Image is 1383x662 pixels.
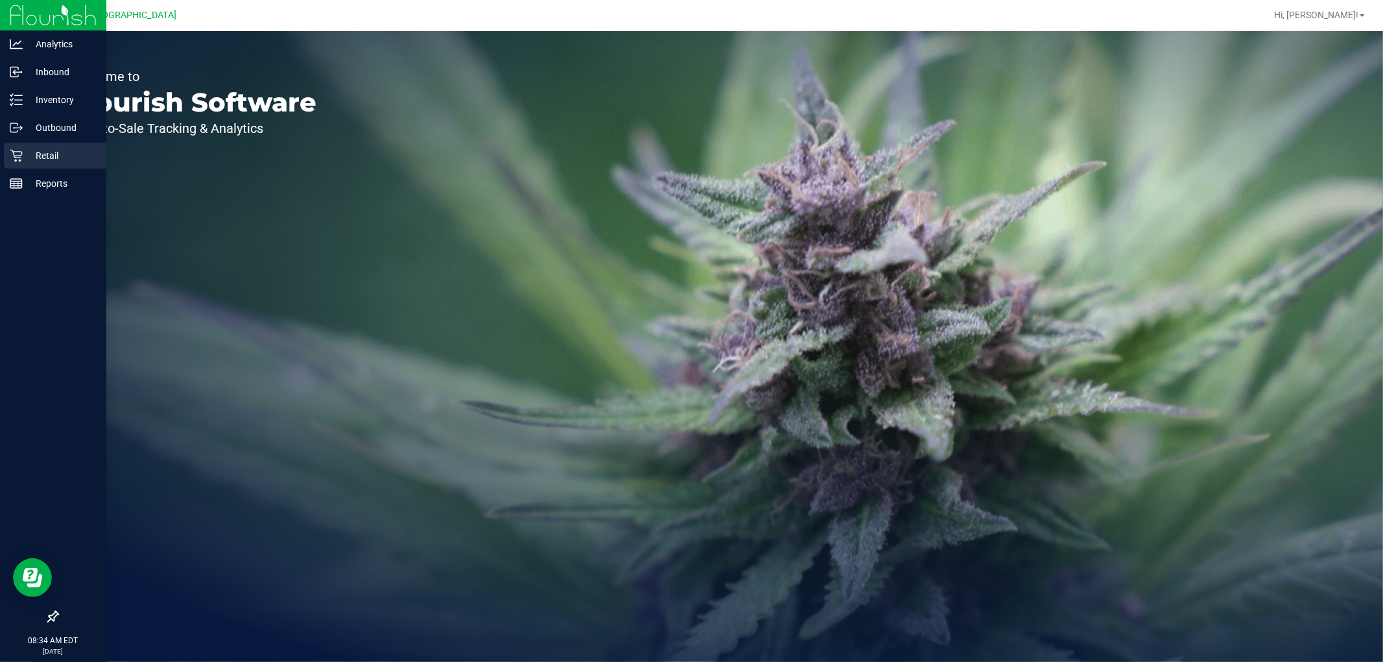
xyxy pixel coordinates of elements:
[6,635,100,646] p: 08:34 AM EDT
[23,176,100,191] p: Reports
[23,92,100,108] p: Inventory
[10,121,23,134] inline-svg: Outbound
[23,148,100,163] p: Retail
[70,70,316,83] p: Welcome to
[70,122,316,135] p: Seed-to-Sale Tracking & Analytics
[13,558,52,597] iframe: Resource center
[23,64,100,80] p: Inbound
[10,38,23,51] inline-svg: Analytics
[70,89,316,115] p: Flourish Software
[1274,10,1358,20] span: Hi, [PERSON_NAME]!
[6,646,100,656] p: [DATE]
[10,149,23,162] inline-svg: Retail
[88,10,177,21] span: [GEOGRAPHIC_DATA]
[10,177,23,190] inline-svg: Reports
[23,120,100,136] p: Outbound
[10,93,23,106] inline-svg: Inventory
[10,65,23,78] inline-svg: Inbound
[23,36,100,52] p: Analytics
